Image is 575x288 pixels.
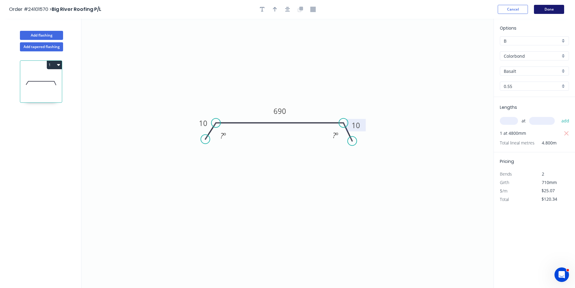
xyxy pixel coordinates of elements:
[47,61,62,69] button: 1
[20,42,63,51] button: Add tapered flashing
[500,196,509,202] span: Total
[542,171,544,177] span: 2
[20,31,63,40] button: Add flashing
[542,180,557,185] span: 710mm
[9,6,52,13] span: Order #24101570 >
[504,38,560,44] input: Price level
[504,83,560,89] input: Thickness
[500,139,535,147] span: Total lineal metres
[554,267,569,282] iframe: Intercom live chat
[558,116,573,126] button: add
[500,158,514,164] span: Pricing
[81,19,494,288] svg: 0
[500,129,526,138] span: 1 at 4800mm
[199,118,207,128] tspan: 10
[52,6,101,13] span: Big River Roofing P/L
[500,188,507,194] span: $/m
[333,130,336,140] tspan: ?
[535,139,557,147] span: 4.800m
[500,104,517,110] span: Lengths
[500,25,516,31] span: Options
[500,171,512,177] span: Bends
[500,180,509,185] span: Girth
[534,5,564,14] button: Done
[352,120,360,130] tspan: 10
[273,106,286,116] tspan: 690
[336,130,338,140] tspan: º
[522,117,525,125] span: at
[223,131,226,141] tspan: º
[504,68,560,74] input: Colour
[498,5,528,14] button: Cancel
[504,53,560,59] input: Material
[220,131,224,141] tspan: ?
